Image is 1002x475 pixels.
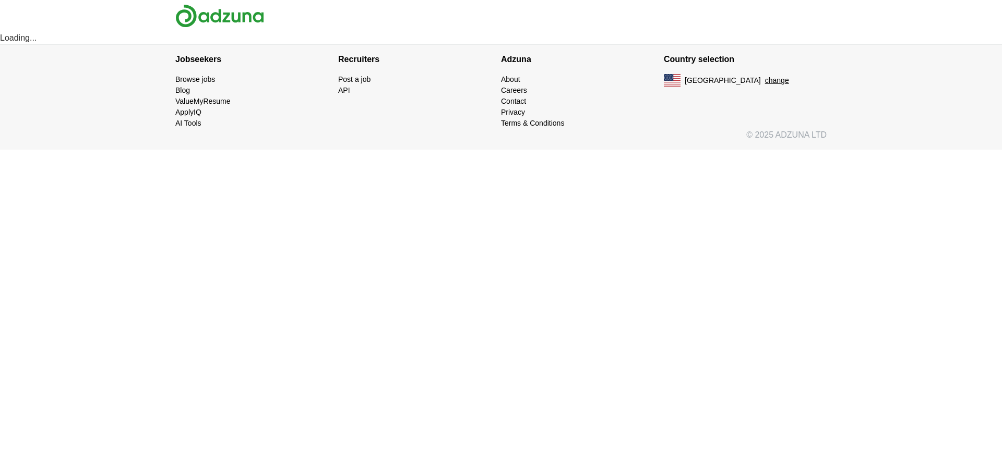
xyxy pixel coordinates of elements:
[175,86,190,94] a: Blog
[501,119,564,127] a: Terms & Conditions
[175,97,231,105] a: ValueMyResume
[501,97,526,105] a: Contact
[664,74,681,87] img: US flag
[501,86,527,94] a: Careers
[685,75,761,86] span: [GEOGRAPHIC_DATA]
[175,119,201,127] a: AI Tools
[501,75,520,83] a: About
[167,129,835,150] div: © 2025 ADZUNA LTD
[338,75,371,83] a: Post a job
[175,108,201,116] a: ApplyIQ
[765,75,789,86] button: change
[338,86,350,94] a: API
[664,45,827,74] h4: Country selection
[175,4,264,28] img: Adzuna logo
[501,108,525,116] a: Privacy
[175,75,215,83] a: Browse jobs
